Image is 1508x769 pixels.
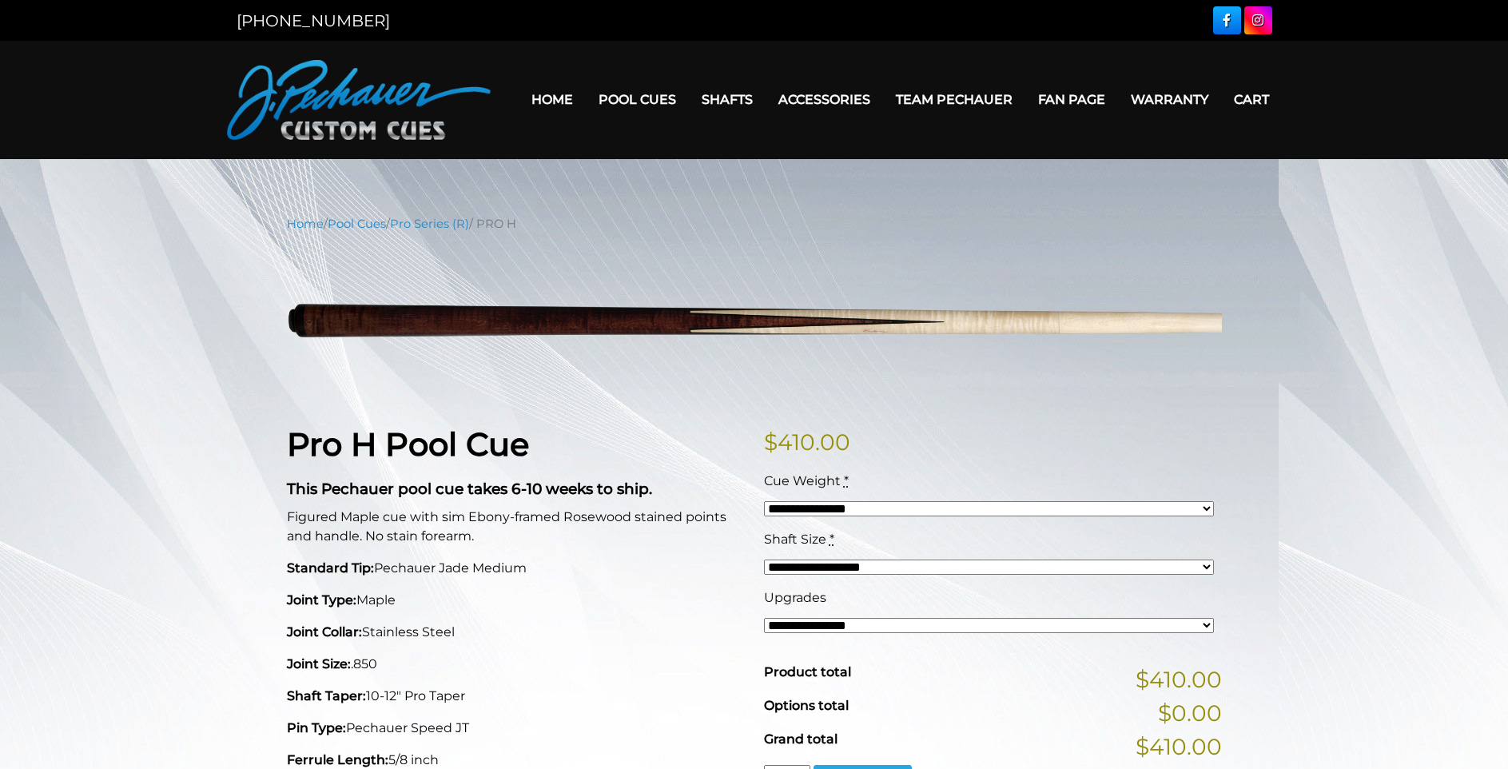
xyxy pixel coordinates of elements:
[287,424,529,464] strong: Pro H Pool Cue
[287,559,745,578] p: Pechauer Jade Medium
[519,79,586,120] a: Home
[764,473,841,488] span: Cue Weight
[764,532,826,547] span: Shaft Size
[830,532,834,547] abbr: required
[1136,663,1222,696] span: $410.00
[766,79,883,120] a: Accessories
[844,473,849,488] abbr: required
[764,590,826,605] span: Upgrades
[287,560,374,576] strong: Standard Tip:
[764,698,849,713] span: Options total
[287,508,745,546] p: Figured Maple cue with sim Ebony-framed Rosewood stained points and handle. No stain forearm.
[287,688,366,703] strong: Shaft Taper:
[1118,79,1221,120] a: Warranty
[287,687,745,706] p: 10-12" Pro Taper
[227,60,491,140] img: Pechauer Custom Cues
[287,719,745,738] p: Pechauer Speed JT
[287,623,745,642] p: Stainless Steel
[287,480,652,498] strong: This Pechauer pool cue takes 6-10 weeks to ship.
[1221,79,1282,120] a: Cart
[390,217,469,231] a: Pro Series (R)
[287,720,346,735] strong: Pin Type:
[287,656,351,671] strong: Joint Size:
[287,217,324,231] a: Home
[1136,730,1222,763] span: $410.00
[764,664,851,679] span: Product total
[328,217,386,231] a: Pool Cues
[287,591,745,610] p: Maple
[287,624,362,640] strong: Joint Collar:
[287,215,1222,233] nav: Breadcrumb
[764,731,838,747] span: Grand total
[764,428,778,456] span: $
[1158,696,1222,730] span: $0.00
[287,245,1222,400] img: PRO-H.png
[287,655,745,674] p: .850
[586,79,689,120] a: Pool Cues
[689,79,766,120] a: Shafts
[287,592,356,608] strong: Joint Type:
[883,79,1025,120] a: Team Pechauer
[287,752,388,767] strong: Ferrule Length:
[1025,79,1118,120] a: Fan Page
[764,428,850,456] bdi: 410.00
[237,11,390,30] a: [PHONE_NUMBER]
